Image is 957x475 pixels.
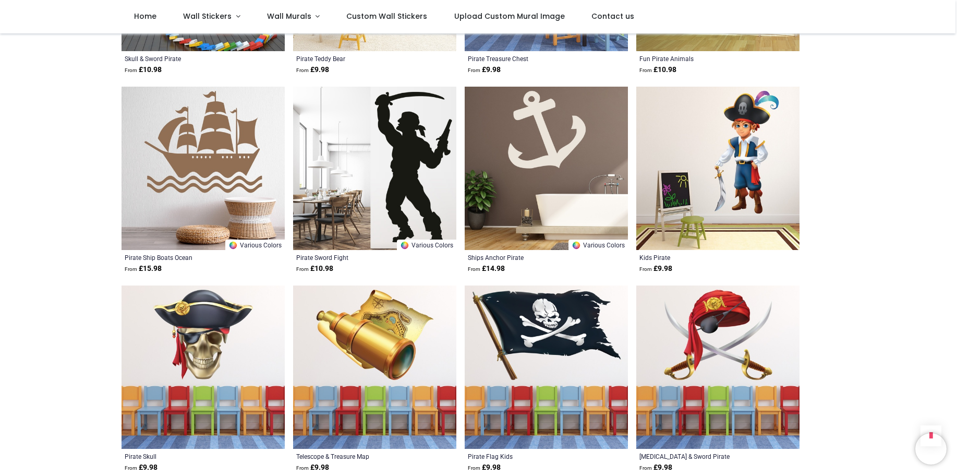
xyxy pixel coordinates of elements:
[122,87,285,250] img: Pirate Ship Boats Ocean Wall Sticker
[296,264,333,274] strong: £ 10.98
[125,253,250,262] a: Pirate Ship Boats Ocean
[568,240,628,250] a: Various Colors
[125,465,137,471] span: From
[468,465,480,471] span: From
[591,11,634,21] span: Contact us
[454,11,565,21] span: Upload Custom Mural Image
[468,67,480,73] span: From
[134,11,156,21] span: Home
[468,253,593,262] a: Ships Anchor Pirate
[468,452,593,460] a: Pirate Flag Kids
[296,465,309,471] span: From
[296,266,309,272] span: From
[293,286,456,449] img: Telescope & Treasure Map Wall Sticker
[293,87,456,250] img: Pirate Sword Fight Wall Sticker
[125,266,137,272] span: From
[636,286,799,449] img: Eye Patch & Sword Pirate Wall Sticker
[125,264,162,274] strong: £ 15.98
[639,266,652,272] span: From
[183,11,232,21] span: Wall Stickers
[267,11,311,21] span: Wall Murals
[639,253,765,262] a: Kids Pirate
[639,54,765,63] a: Fun Pirate Animals
[397,240,456,250] a: Various Colors
[468,462,501,473] strong: £ 9.98
[225,240,285,250] a: Various Colors
[296,65,329,75] strong: £ 9.98
[400,241,409,250] img: Color Wheel
[465,286,628,449] img: Pirate Flag Kids Wall Sticker
[125,462,158,473] strong: £ 9.98
[468,264,505,274] strong: £ 14.98
[125,67,137,73] span: From
[636,87,799,250] img: Kids Pirate Wall Sticker
[228,241,238,250] img: Color Wheel
[296,67,309,73] span: From
[639,452,765,460] a: [MEDICAL_DATA] & Sword Pirate
[468,65,501,75] strong: £ 9.98
[639,264,672,274] strong: £ 9.98
[468,54,593,63] a: Pirate Treasure Chest
[122,286,285,449] img: Pirate Skull Wall Sticker
[468,266,480,272] span: From
[125,54,250,63] a: Skull & Sword Pirate
[296,253,422,262] a: Pirate Sword Fight
[296,462,329,473] strong: £ 9.98
[639,462,672,473] strong: £ 9.98
[639,67,652,73] span: From
[346,11,427,21] span: Custom Wall Stickers
[296,452,422,460] a: Telescope & Treasure Map
[296,54,422,63] a: Pirate Teddy Bear
[125,452,250,460] a: Pirate Skull
[125,65,162,75] strong: £ 10.98
[465,87,628,250] img: Ships Anchor Pirate Wall Sticker
[915,433,947,465] iframe: Brevo live chat
[572,241,581,250] img: Color Wheel
[639,65,676,75] strong: £ 10.98
[639,465,652,471] span: From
